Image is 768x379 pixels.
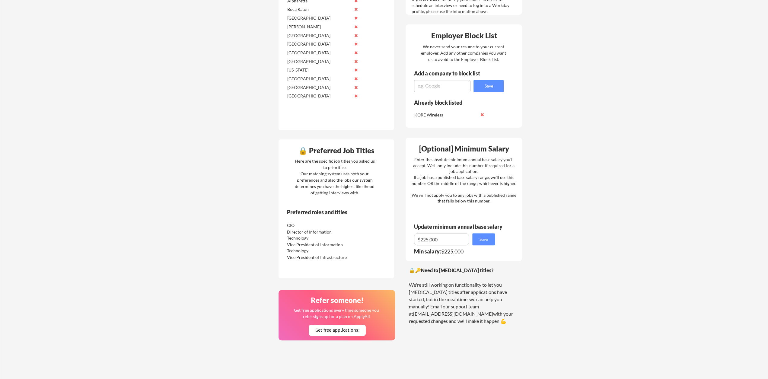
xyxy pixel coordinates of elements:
[287,84,351,91] div: [GEOGRAPHIC_DATA]
[414,71,489,76] div: Add a company to block list
[473,80,504,92] button: Save
[287,242,350,253] div: Vice President of Information Technology
[414,100,496,105] div: Already block listed
[287,222,350,228] div: CIO
[287,24,351,30] div: [PERSON_NAME]
[293,158,376,196] div: Here are the specific job titles you asked us to prioritize. Our matching system uses both your p...
[414,248,441,255] strong: Min salary:
[309,325,366,336] button: Get free applications!
[414,112,478,118] div: KORE Wireless
[287,76,351,82] div: [GEOGRAPHIC_DATA]
[281,297,393,304] div: Refer someone!
[409,267,519,325] div: 🔒🔑 We're still working on functionality to let you [MEDICAL_DATA] titles after applications have ...
[287,41,351,47] div: [GEOGRAPHIC_DATA]
[293,307,379,320] div: Get free applications every time someone you refer signs up for a plan on ApplyAll
[408,32,520,39] div: Employer Block List
[287,93,351,99] div: [GEOGRAPHIC_DATA]
[421,267,493,273] strong: Need to [MEDICAL_DATA] titles?
[287,229,350,241] div: Director of Information Technology
[414,224,504,229] div: Update minimum annual base salary
[287,209,369,215] div: Preferred roles and titles
[472,233,495,245] button: Save
[287,33,351,39] div: [GEOGRAPHIC_DATA]
[413,311,493,317] a: [EMAIL_ADDRESS][DOMAIN_NAME]
[420,43,506,62] div: We never send your resume to your current employer. Add any other companies you want us to avoid ...
[287,59,351,65] div: [GEOGRAPHIC_DATA]
[287,6,351,12] div: Boca Raton
[280,147,392,154] div: 🔒 Preferred Job Titles
[287,67,351,73] div: [US_STATE]
[408,145,520,152] div: [Optional] Minimum Salary
[287,254,350,260] div: Vice President of Infrastructure
[414,233,469,245] input: E.g. $100,000
[411,157,516,204] div: Enter the absolute minimum annual base salary you'll accept. We'll only include this number if re...
[287,15,351,21] div: [GEOGRAPHIC_DATA]
[414,249,499,254] div: $225,000
[287,50,351,56] div: [GEOGRAPHIC_DATA]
